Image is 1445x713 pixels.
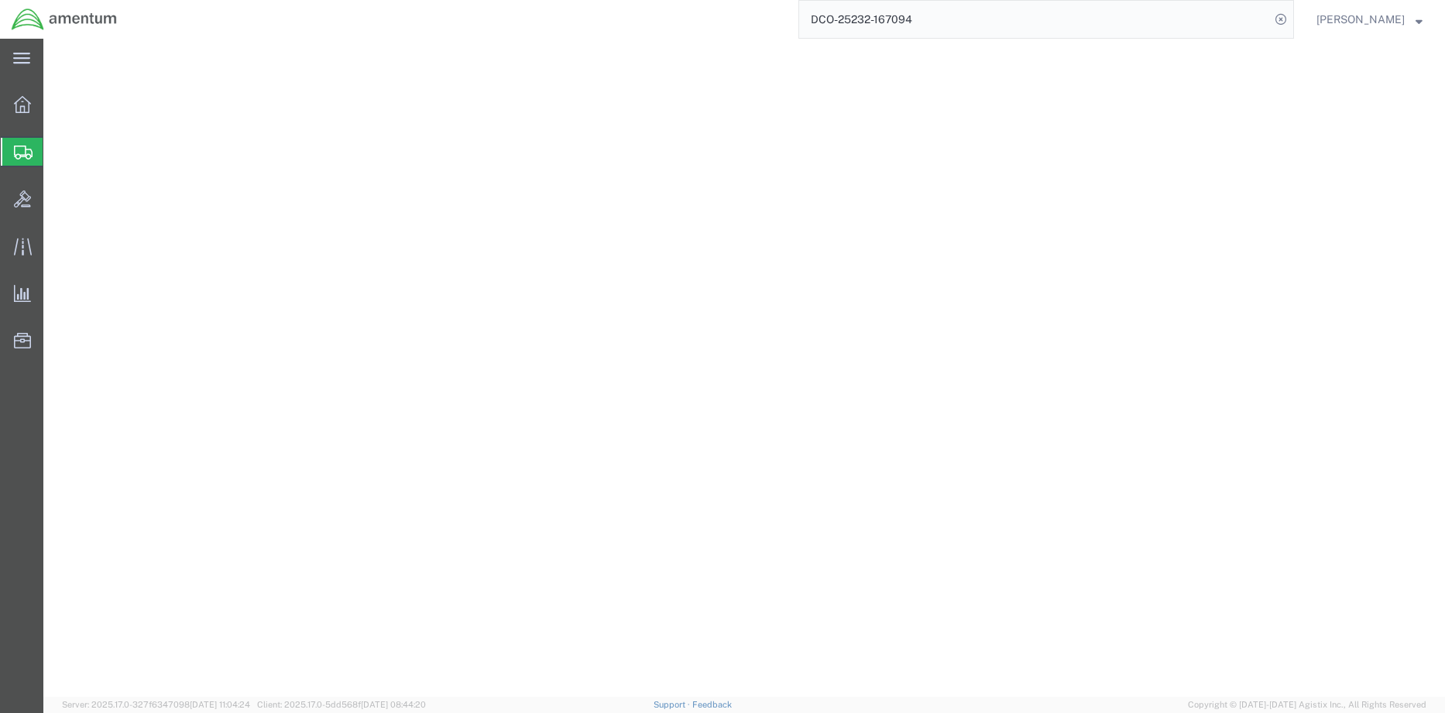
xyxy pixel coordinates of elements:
span: [DATE] 11:04:24 [190,700,250,709]
button: [PERSON_NAME] [1316,10,1423,29]
a: Feedback [692,700,732,709]
span: Sammuel Ball [1316,11,1405,28]
span: Server: 2025.17.0-327f6347098 [62,700,250,709]
span: [DATE] 08:44:20 [361,700,426,709]
iframe: FS Legacy Container [43,39,1445,697]
img: logo [11,8,118,31]
span: Copyright © [DATE]-[DATE] Agistix Inc., All Rights Reserved [1188,698,1426,711]
span: Client: 2025.17.0-5dd568f [257,700,426,709]
input: Search for shipment number, reference number [799,1,1270,38]
a: Support [654,700,692,709]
